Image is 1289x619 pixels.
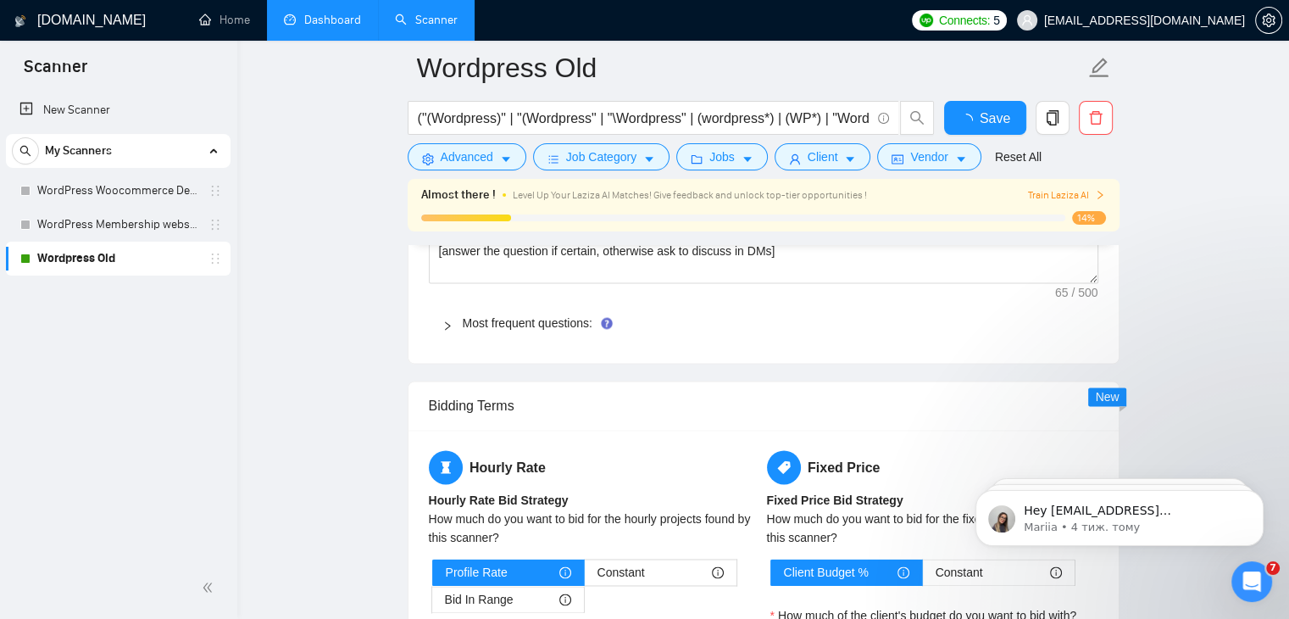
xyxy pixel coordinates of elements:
span: folder [691,153,703,165]
span: Scanner [10,54,101,90]
a: dashboardDashboard [284,13,361,27]
span: Profile Rate [446,560,508,585]
b: Fixed Price Bid Strategy [767,494,903,507]
span: New [1095,390,1119,404]
span: caret-down [844,153,856,165]
input: Search Freelance Jobs... [418,108,870,129]
span: copy [1036,110,1069,125]
span: Connects: [939,11,990,30]
span: Vendor [910,148,947,166]
span: Bid In Range [445,587,514,612]
span: delete [1080,110,1112,125]
span: info-circle [897,566,909,578]
span: Jobs [709,148,735,166]
span: hourglass [429,450,463,484]
span: Level Up Your Laziza AI Matches! Give feedback and unlock top-tier opportunities ! [513,189,867,201]
button: barsJob Categorycaret-down [533,143,670,170]
span: caret-down [742,153,753,165]
iframe: Intercom notifications повідомлення [950,454,1289,573]
div: Bidding Terms [429,382,1098,430]
span: Advanced [441,148,493,166]
a: Reset All [995,148,1042,166]
span: setting [422,153,434,165]
button: settingAdvancedcaret-down [408,143,526,170]
p: Message from Mariia, sent 4 тиж. тому [74,65,292,81]
button: Train Laziza AI [1027,187,1105,204]
a: homeHome [199,13,250,27]
li: New Scanner [6,93,231,127]
span: holder [208,218,222,231]
span: 14% [1072,211,1106,225]
button: folderJobscaret-down [676,143,768,170]
iframe: Intercom live chat [1231,561,1272,602]
span: right [1095,190,1105,200]
span: Constant [936,560,983,585]
div: Most frequent questions: [429,304,1098,343]
span: Hey [EMAIL_ADDRESS][DOMAIN_NAME], Looks like your Upwork agency WebGarage Studio ran out of conne... [74,49,292,282]
h5: Fixed Price [767,450,1098,484]
div: How much do you want to bid for the fixed price jobs found by this scanner? [767,510,1098,547]
span: double-left [202,579,219,596]
span: search [901,110,933,125]
button: copy [1036,101,1070,135]
span: Save [980,108,1010,129]
span: Almost there ! [421,186,496,204]
button: userClientcaret-down [775,143,871,170]
a: Most frequent questions: [463,316,592,330]
a: New Scanner [19,93,217,127]
span: 7 [1266,561,1280,575]
button: Save [944,101,1026,135]
span: info-circle [559,594,571,605]
span: right [442,321,453,331]
span: info-circle [878,113,889,124]
span: 5 [993,11,1000,30]
span: setting [1256,14,1281,27]
img: logo [14,8,26,35]
div: Tooltip anchor [599,315,614,331]
a: searchScanner [395,13,458,27]
span: caret-down [955,153,967,165]
span: loading [959,114,980,127]
span: holder [208,184,222,198]
button: delete [1079,101,1113,135]
span: idcard [892,153,903,165]
button: search [12,137,39,165]
a: WordPress Membership website [37,208,198,242]
span: Client [808,148,838,166]
span: user [789,153,801,165]
span: info-circle [712,566,724,578]
b: Hourly Rate Bid Strategy [429,494,569,507]
textarea: Default answer template: [429,237,1098,283]
span: My Scanners [45,134,112,168]
span: info-circle [559,566,571,578]
a: WordPress Woocommerce Developer [37,174,198,208]
img: upwork-logo.png [920,14,933,27]
h5: Hourly Rate [429,450,760,484]
span: bars [547,153,559,165]
span: search [13,145,38,157]
a: Wordpress Old [37,242,198,276]
span: tag [767,450,801,484]
button: setting [1255,7,1282,34]
span: Client Budget % [784,560,869,585]
input: Scanner name... [417,47,1085,89]
span: holder [208,252,222,265]
button: search [900,101,934,135]
span: Constant [597,560,645,585]
a: setting [1255,14,1282,27]
span: caret-down [500,153,512,165]
li: My Scanners [6,134,231,276]
span: user [1021,14,1033,26]
button: idcardVendorcaret-down [877,143,981,170]
span: edit [1088,57,1110,79]
span: Job Category [566,148,636,166]
span: caret-down [643,153,655,165]
div: How much do you want to bid for the hourly projects found by this scanner? [429,510,760,547]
